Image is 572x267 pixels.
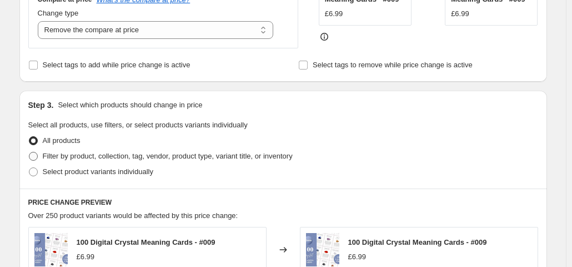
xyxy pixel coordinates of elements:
[451,8,469,19] div: £6.99
[58,100,202,111] p: Select which products should change in price
[28,211,238,220] span: Over 250 product variants would be affected by this price change:
[348,251,367,263] div: £6.99
[28,121,248,129] span: Select all products, use filters, or select products variants individually
[28,198,538,207] h6: PRICE CHANGE PREVIEW
[348,238,487,246] span: 100 Digital Crystal Meaning Cards - #009
[43,61,190,69] span: Select tags to add while price change is active
[43,136,81,145] span: All products
[43,152,293,160] span: Filter by product, collection, tag, vendor, product type, variant title, or inventory
[325,8,343,19] div: £6.99
[38,9,79,17] span: Change type
[34,233,68,266] img: 100-digital-crystal-cards-009-746477_80x.jpg
[77,238,215,246] span: 100 Digital Crystal Meaning Cards - #009
[306,233,339,266] img: 100-digital-crystal-cards-009-746477_80x.jpg
[28,100,54,111] h2: Step 3.
[43,167,153,176] span: Select product variants individually
[77,251,95,263] div: £6.99
[313,61,473,69] span: Select tags to remove while price change is active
